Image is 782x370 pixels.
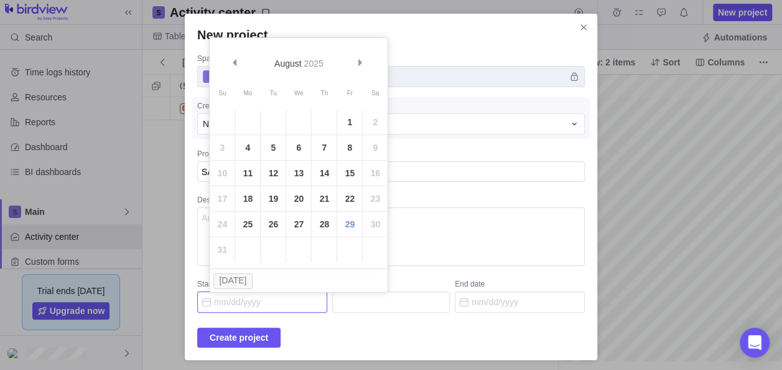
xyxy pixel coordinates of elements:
[286,186,311,211] a: 20
[185,14,597,360] div: New project
[312,161,337,186] a: 14
[286,212,311,237] a: 27
[347,90,353,97] span: Friday
[332,292,450,313] input: Duration
[197,207,585,266] textarea: Description
[197,328,281,348] span: Create project
[312,135,337,160] a: 7
[357,59,364,66] span: Next
[337,110,362,135] a: 1
[371,90,379,97] span: Saturday
[210,330,268,345] span: Create project
[197,161,585,182] textarea: Project name
[337,135,362,160] a: 8
[197,101,585,113] div: Create a project based on an existing template
[235,212,260,237] a: 25
[197,279,327,292] div: Start date
[261,212,286,237] a: 26
[740,328,770,358] div: Open Intercom Messenger
[575,19,592,36] span: Close
[197,54,585,66] div: Space
[320,90,328,97] span: Thursday
[197,26,585,44] h2: New project
[455,279,585,292] div: End date
[455,292,585,313] input: End date
[231,59,238,66] span: Prev
[235,186,260,211] a: 18
[348,50,375,77] a: Next
[337,212,362,237] a: 29
[197,149,585,161] div: Project name
[286,135,311,160] a: 6
[235,135,260,160] a: 4
[312,186,337,211] a: 21
[222,50,249,77] a: Prev
[337,161,362,186] a: 15
[197,292,327,313] input: Start date
[261,135,286,160] a: 5
[261,161,286,186] a: 12
[235,161,260,186] a: 11
[197,195,585,207] div: Description
[304,59,323,69] span: 2025
[261,186,286,211] a: 19
[286,161,311,186] a: 13
[332,279,450,292] div: Duration
[274,59,302,69] span: August
[218,90,226,97] span: Sunday
[243,90,252,97] span: Monday
[270,90,277,97] span: Tuesday
[312,212,337,237] a: 28
[294,90,304,97] span: Wednesday
[337,186,362,211] a: 22
[213,273,253,289] button: [DATE]
[203,118,223,130] span: None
